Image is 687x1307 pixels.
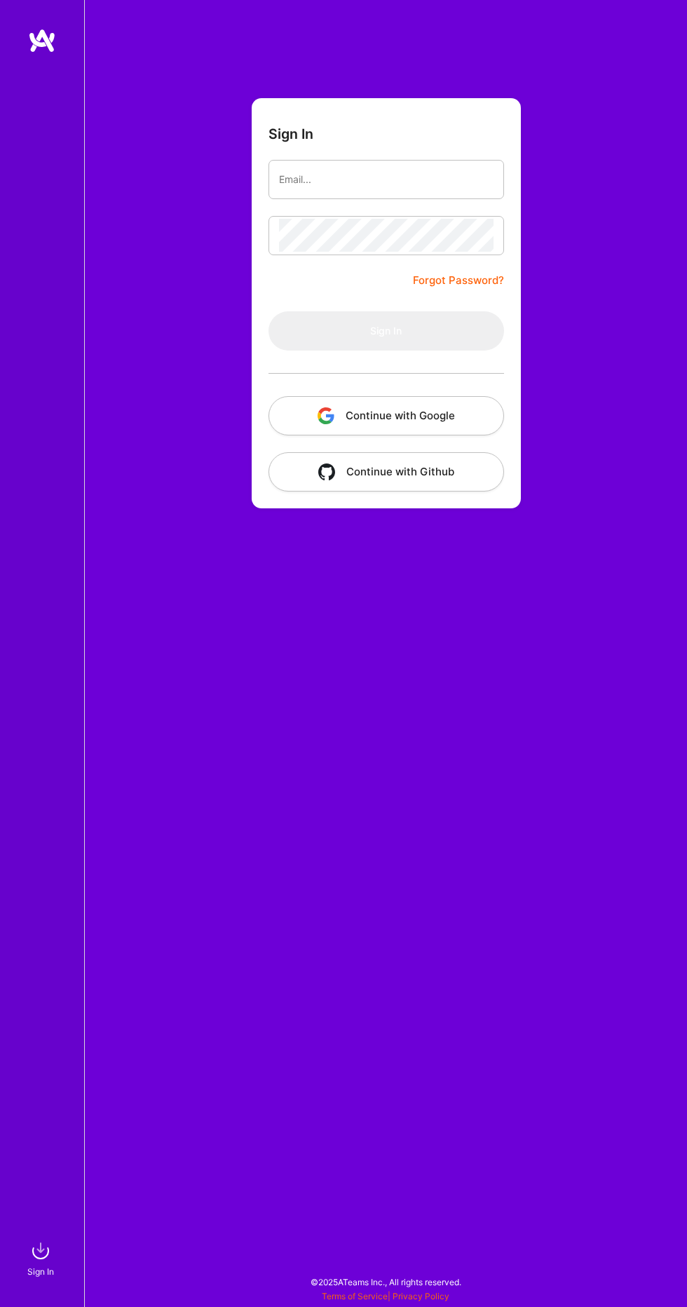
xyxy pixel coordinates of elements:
[29,1237,55,1279] a: sign inSign In
[27,1237,55,1265] img: sign in
[268,396,504,435] button: Continue with Google
[322,1291,388,1301] a: Terms of Service
[413,272,504,289] a: Forgot Password?
[318,463,335,480] img: icon
[27,1265,54,1279] div: Sign In
[28,28,56,53] img: logo
[279,163,494,196] input: Email...
[84,1265,687,1300] div: © 2025 ATeams Inc., All rights reserved.
[268,452,504,492] button: Continue with Github
[393,1291,449,1301] a: Privacy Policy
[322,1291,449,1301] span: |
[318,407,334,424] img: icon
[268,311,504,351] button: Sign In
[268,126,313,143] h3: Sign In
